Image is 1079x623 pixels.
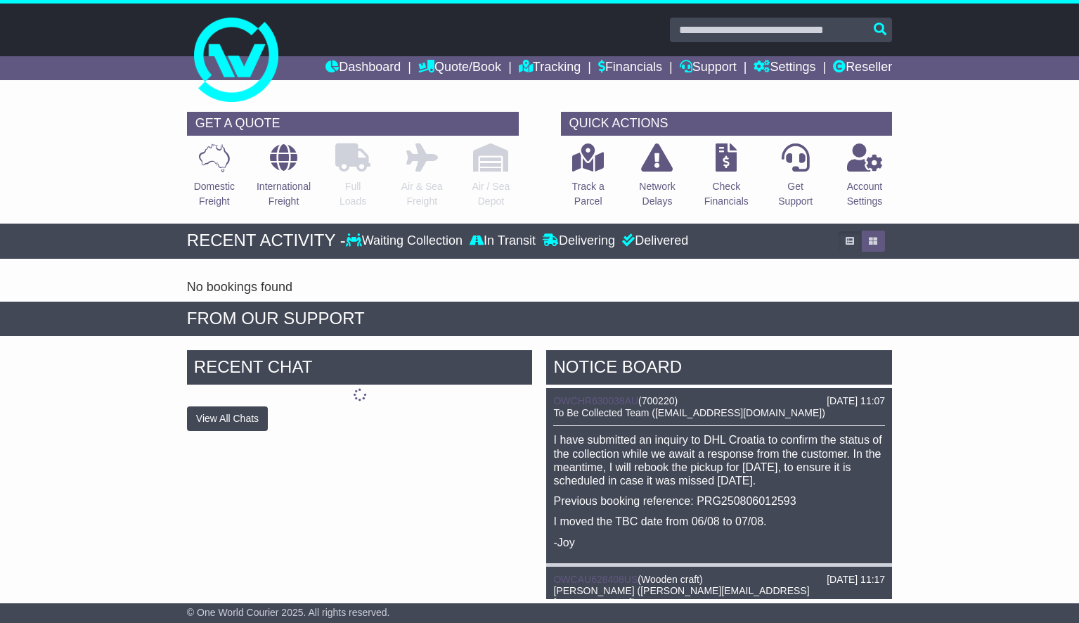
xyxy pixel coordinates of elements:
a: Dashboard [325,56,401,80]
div: Delivered [619,233,688,249]
a: AccountSettings [846,143,884,217]
div: FROM OUR SUPPORT [187,309,892,329]
div: Delivering [539,233,619,249]
p: Full Loads [335,179,370,209]
p: I moved the TBC date from 06/08 to 07/08. [553,515,885,528]
p: Network Delays [639,179,675,209]
div: NOTICE BOARD [546,350,892,388]
p: Domestic Freight [194,179,235,209]
span: Wooden craft [641,574,699,585]
p: Air & Sea Freight [401,179,443,209]
p: Account Settings [847,179,883,209]
div: GET A QUOTE [187,112,519,136]
a: GetSupport [777,143,813,217]
a: Tracking [519,56,581,80]
a: OWCHR630038AU [553,395,638,406]
p: International Freight [257,179,311,209]
button: View All Chats [187,406,268,431]
a: DomesticFreight [193,143,235,217]
div: Waiting Collection [346,233,466,249]
a: NetworkDelays [638,143,676,217]
div: In Transit [466,233,539,249]
a: CheckFinancials [704,143,749,217]
a: Track aParcel [571,143,605,217]
a: Financials [598,56,662,80]
a: Reseller [833,56,892,80]
p: -Joy [553,536,885,549]
div: RECENT CHAT [187,350,533,388]
a: Quote/Book [418,56,501,80]
p: I have submitted an inquiry to DHL Croatia to confirm the status of the collection while we await... [553,433,885,487]
span: [PERSON_NAME] ([PERSON_NAME][EMAIL_ADDRESS][DOMAIN_NAME]) [553,585,809,608]
span: © One World Courier 2025. All rights reserved. [187,607,390,618]
a: Settings [754,56,815,80]
a: Support [680,56,737,80]
div: [DATE] 11:17 [827,574,885,586]
div: ( ) [553,395,885,407]
div: [DATE] 11:07 [827,395,885,407]
div: No bookings found [187,280,892,295]
p: Get Support [778,179,813,209]
span: To Be Collected Team ([EMAIL_ADDRESS][DOMAIN_NAME]) [553,407,825,418]
p: Check Financials [704,179,749,209]
p: Air / Sea Depot [472,179,510,209]
p: Previous booking reference: PRG250806012593 [553,494,885,508]
a: OWCAU628408US [553,574,638,585]
a: InternationalFreight [256,143,311,217]
p: Track a Parcel [572,179,605,209]
span: 700220 [642,395,675,406]
div: RECENT ACTIVITY - [187,231,346,251]
div: QUICK ACTIONS [561,112,893,136]
div: ( ) [553,574,885,586]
